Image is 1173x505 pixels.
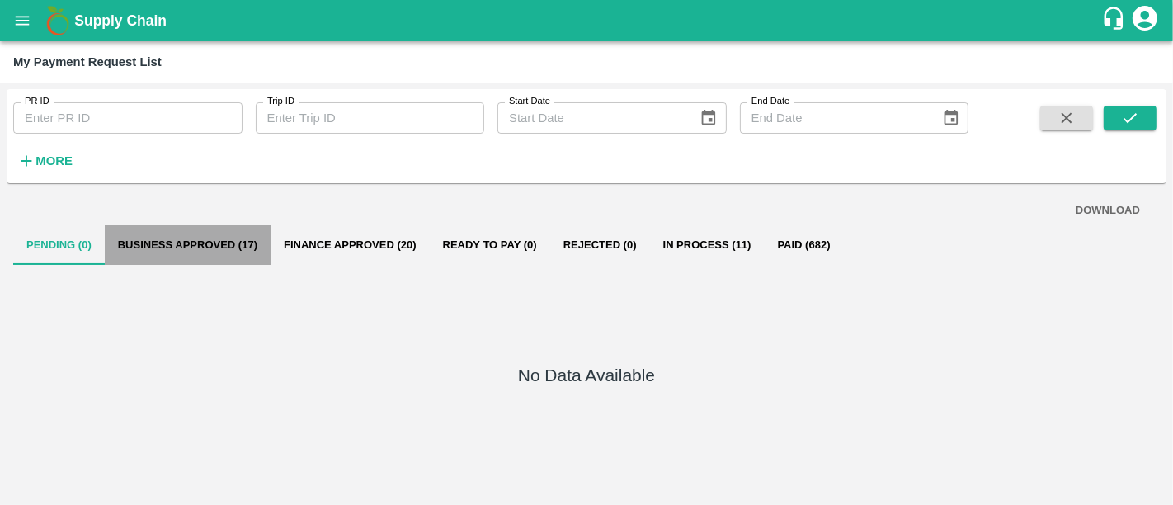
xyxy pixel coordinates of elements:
button: Paid (682) [765,225,844,265]
button: Ready To Pay (0) [430,225,550,265]
input: Enter Trip ID [256,102,485,134]
label: Start Date [509,95,550,108]
label: PR ID [25,95,49,108]
button: More [13,147,77,175]
button: Pending (0) [13,225,105,265]
button: Finance Approved (20) [271,225,430,265]
input: Start Date [497,102,686,134]
button: open drawer [3,2,41,40]
input: End Date [740,102,929,134]
label: End Date [751,95,789,108]
label: Trip ID [267,95,294,108]
input: Enter PR ID [13,102,243,134]
img: logo [41,4,74,37]
button: Choose date [693,102,724,134]
button: Business Approved (17) [105,225,271,265]
b: Supply Chain [74,12,167,29]
div: account of current user [1130,3,1160,38]
div: customer-support [1101,6,1130,35]
a: Supply Chain [74,9,1101,32]
button: DOWNLOAD [1069,196,1147,225]
h5: No Data Available [518,364,655,387]
div: My Payment Request List [13,51,162,73]
button: In Process (11) [650,225,765,265]
button: Rejected (0) [550,225,650,265]
strong: More [35,154,73,168]
button: Choose date [935,102,967,134]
